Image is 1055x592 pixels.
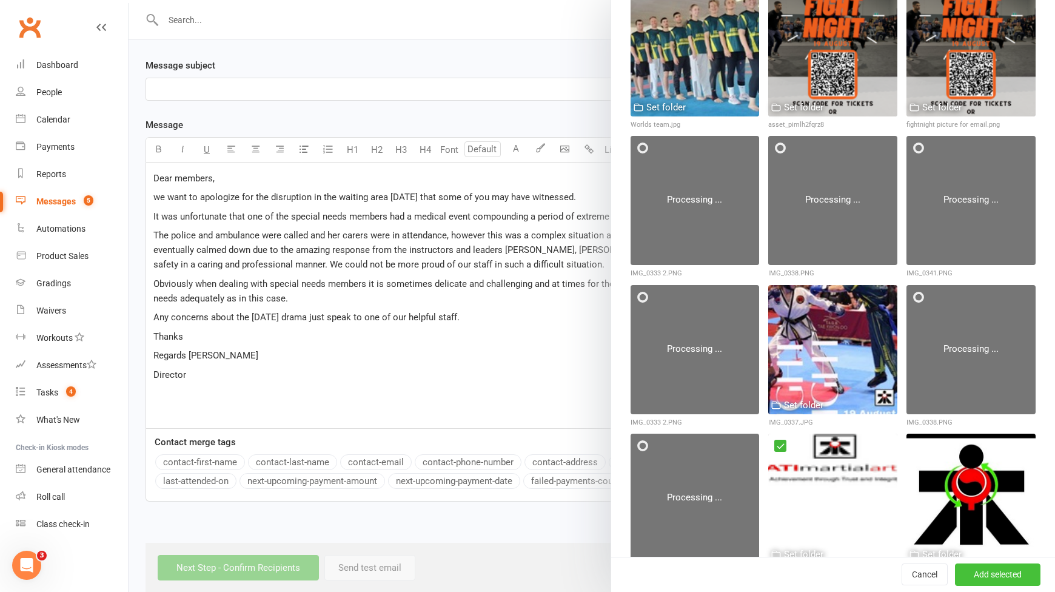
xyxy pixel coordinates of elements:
div: IMG_0337.JPG [768,417,897,428]
span: 5 [84,195,93,206]
div: Payments [36,142,75,152]
a: Waivers [16,297,128,325]
div: Automations [36,224,85,234]
a: Gradings [16,270,128,297]
img: header.png [768,434,897,563]
a: Assessments [16,352,128,379]
a: Payments [16,133,128,161]
div: Calendar [36,115,70,124]
div: IMG_0338.PNG [768,268,897,279]
div: Processing ... [667,192,722,207]
div: IMG_0333 2.PNG [631,417,760,428]
div: Gradings [36,278,71,288]
div: Roll call [36,492,65,502]
div: IMG_0341.PNG [906,268,1036,279]
div: Workouts [36,333,73,343]
a: Workouts [16,325,128,352]
div: Set folder [922,547,962,562]
a: Dashboard [16,52,128,79]
div: General attendance [36,465,110,474]
div: Waivers [36,306,66,315]
div: Set folder [922,100,962,115]
div: Processing ... [805,192,860,207]
div: Tasks [36,388,58,397]
a: Product Sales [16,243,128,270]
a: Messages 5 [16,188,128,215]
img: IMG_0337.JPG [768,285,897,414]
div: Set folder [646,100,686,115]
span: 4 [66,386,76,397]
iframe: Intercom live chat [12,551,41,580]
div: Reports [36,169,66,179]
div: Product Sales [36,251,89,261]
div: People [36,87,62,97]
div: Processing ... [943,192,999,207]
div: Processing ... [667,490,722,505]
a: Tasks 4 [16,379,128,406]
div: fightnight picture for email.png [906,119,1036,130]
a: Class kiosk mode [16,511,128,538]
div: IMG_0338.PNG [906,417,1036,428]
span: 3 [37,551,47,560]
div: Dashboard [36,60,78,70]
div: Class check-in [36,519,90,529]
div: Worlds team.jpg [631,119,760,130]
div: What's New [36,415,80,425]
div: Processing ... [667,341,722,356]
button: Add selected [955,564,1040,586]
div: Set folder [784,547,823,562]
div: IMG_0333 2.PNG [631,268,760,279]
div: Assessments [36,360,96,370]
a: Reports [16,161,128,188]
div: Messages [36,197,76,206]
a: General attendance kiosk mode [16,456,128,483]
div: Set folder [784,100,823,115]
a: Automations [16,215,128,243]
button: Cancel [902,564,948,586]
a: Clubworx [15,12,45,42]
div: Processing ... [943,341,999,356]
div: Set folder [784,398,823,412]
a: Calendar [16,106,128,133]
a: Roll call [16,483,128,511]
div: asset_pimlh2fqrz8 [768,119,897,130]
a: What's New [16,406,128,434]
a: People [16,79,128,106]
img: logo.png [906,434,1036,563]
